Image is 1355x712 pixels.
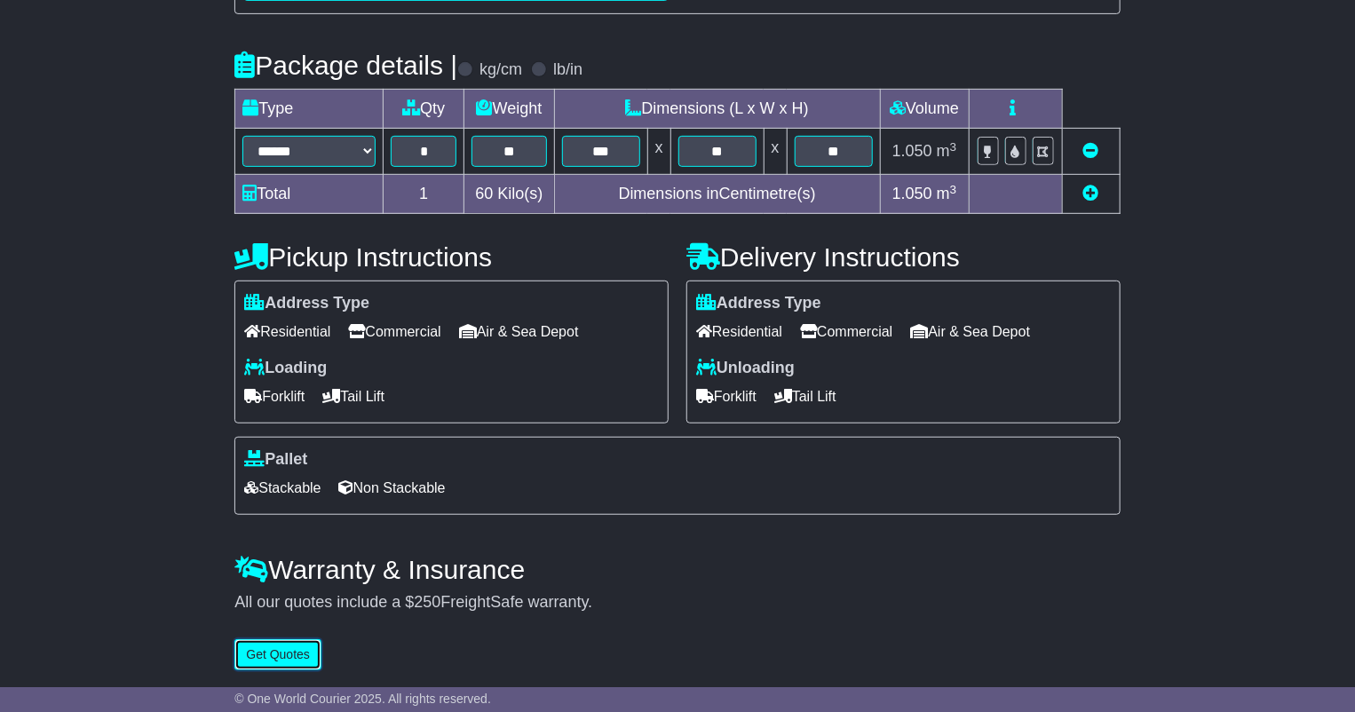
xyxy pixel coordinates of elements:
label: lb/in [553,60,582,80]
span: 1.050 [892,142,932,160]
span: Forklift [696,383,757,410]
td: x [764,129,787,175]
td: Dimensions (L x W x H) [554,90,880,129]
sup: 3 [950,140,957,154]
label: Unloading [696,359,795,378]
h4: Warranty & Insurance [234,555,1120,584]
span: Commercial [800,318,892,345]
label: Loading [244,359,327,378]
label: Address Type [244,294,369,313]
span: m [937,142,957,160]
td: Weight [464,90,554,129]
span: 60 [475,185,493,202]
span: Residential [696,318,782,345]
td: Type [235,90,384,129]
sup: 3 [950,183,957,196]
td: Qty [384,90,464,129]
h4: Pickup Instructions [234,242,669,272]
span: Air & Sea Depot [910,318,1030,345]
span: © One World Courier 2025. All rights reserved. [234,692,491,706]
span: Air & Sea Depot [459,318,579,345]
a: Remove this item [1083,142,1099,160]
td: Dimensions in Centimetre(s) [554,175,880,214]
span: Forklift [244,383,305,410]
td: 1 [384,175,464,214]
label: Pallet [244,450,307,470]
span: m [937,185,957,202]
span: Tail Lift [774,383,836,410]
button: Get Quotes [234,639,321,670]
span: Stackable [244,474,321,502]
label: Address Type [696,294,821,313]
span: Non Stackable [339,474,446,502]
td: Kilo(s) [464,175,554,214]
label: kg/cm [479,60,522,80]
h4: Package details | [234,51,457,80]
a: Add new item [1083,185,1099,202]
td: Volume [880,90,969,129]
h4: Delivery Instructions [686,242,1121,272]
span: Tail Lift [322,383,384,410]
span: Residential [244,318,330,345]
div: All our quotes include a $ FreightSafe warranty. [234,593,1120,613]
span: 250 [414,593,440,611]
td: x [647,129,670,175]
td: Total [235,175,384,214]
span: Commercial [348,318,440,345]
span: 1.050 [892,185,932,202]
